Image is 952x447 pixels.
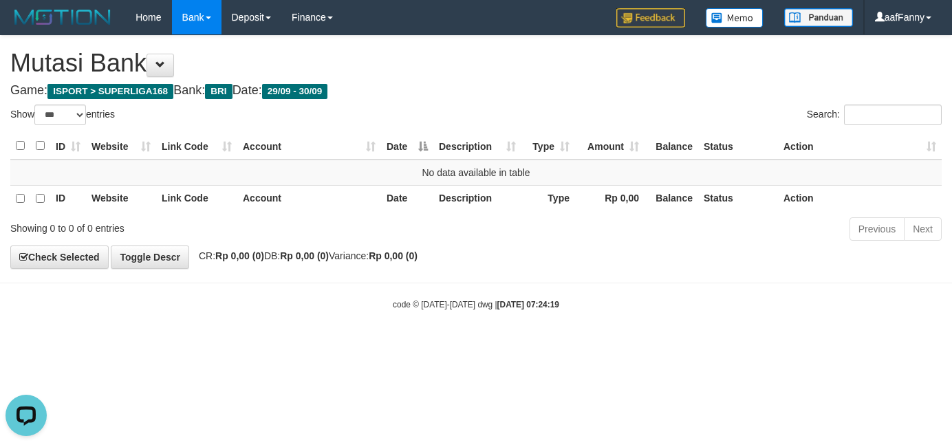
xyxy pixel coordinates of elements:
strong: Rp 0,00 (0) [280,250,329,261]
button: Open LiveChat chat widget [6,6,47,47]
th: Balance [645,185,698,212]
th: Rp 0,00 [575,185,645,212]
img: MOTION_logo.png [10,7,115,28]
th: ID: activate to sort column ascending [50,133,86,160]
th: Status [698,133,778,160]
h1: Mutasi Bank [10,50,942,77]
span: 29/09 - 30/09 [262,84,328,99]
span: ISPORT > SUPERLIGA168 [47,84,173,99]
label: Search: [807,105,942,125]
th: Type: activate to sort column ascending [521,133,575,160]
th: Account [237,185,381,212]
th: Status [698,185,778,212]
a: Next [904,217,942,241]
td: No data available in table [10,160,942,186]
small: code © [DATE]-[DATE] dwg | [393,300,559,309]
img: Feedback.jpg [616,8,685,28]
th: Action: activate to sort column ascending [778,133,942,160]
img: Button%20Memo.svg [706,8,764,28]
th: Amount: activate to sort column ascending [575,133,645,160]
th: Description [433,185,521,212]
span: BRI [205,84,232,99]
th: Action [778,185,942,212]
label: Show entries [10,105,115,125]
th: Description: activate to sort column ascending [433,133,521,160]
img: panduan.png [784,8,853,27]
strong: Rp 0,00 (0) [215,250,264,261]
strong: [DATE] 07:24:19 [497,300,559,309]
th: Website [86,185,156,212]
th: Website: activate to sort column ascending [86,133,156,160]
a: Previous [850,217,905,241]
a: Toggle Descr [111,246,189,269]
h4: Game: Bank: Date: [10,84,942,98]
strong: Rp 0,00 (0) [369,250,418,261]
div: Showing 0 to 0 of 0 entries [10,216,387,235]
th: Link Code: activate to sort column ascending [156,133,237,160]
a: Check Selected [10,246,109,269]
th: Date: activate to sort column descending [381,133,433,160]
span: CR: DB: Variance: [192,250,418,261]
select: Showentries [34,105,86,125]
input: Search: [844,105,942,125]
th: Account: activate to sort column ascending [237,133,381,160]
th: Type [521,185,575,212]
th: Balance [645,133,698,160]
th: ID [50,185,86,212]
th: Link Code [156,185,237,212]
th: Date [381,185,433,212]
